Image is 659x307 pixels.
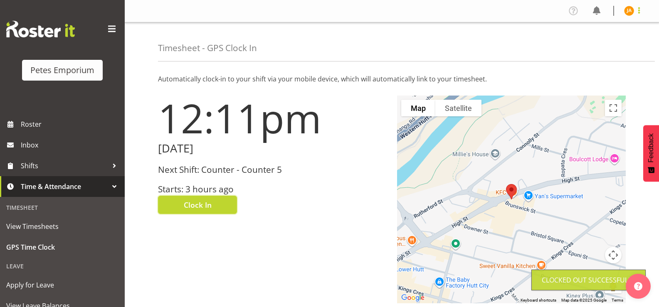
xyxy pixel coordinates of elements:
[2,275,123,295] a: Apply for Leave
[542,275,635,285] div: Clocked out Successfully
[6,220,118,233] span: View Timesheets
[605,247,622,263] button: Map camera controls
[21,160,108,172] span: Shifts
[6,21,75,37] img: Rosterit website logo
[401,100,435,116] button: Show street map
[158,43,257,53] h4: Timesheet - GPS Clock In
[21,180,108,193] span: Time & Attendance
[399,292,427,303] img: Google
[30,64,94,76] div: Petes Emporium
[624,6,634,16] img: jeseryl-armstrong10788.jpg
[612,298,623,302] a: Terms (opens in new tab)
[561,298,607,302] span: Map data ©2025 Google
[399,292,427,303] a: Open this area in Google Maps (opens a new window)
[647,133,655,162] span: Feedback
[643,125,659,182] button: Feedback - Show survey
[21,139,121,151] span: Inbox
[158,74,626,84] p: Automatically clock-in to your shift via your mobile device, which will automatically link to you...
[158,184,387,194] h3: Starts: 3 hours ago
[158,165,387,174] h3: Next Shift: Counter - Counter 5
[634,282,642,290] img: help-xxl-2.png
[2,237,123,258] a: GPS Time Clock
[521,297,556,303] button: Keyboard shortcuts
[6,241,118,253] span: GPS Time Clock
[21,118,121,130] span: Roster
[2,216,123,237] a: View Timesheets
[158,96,387,140] h1: 12:11pm
[6,279,118,291] span: Apply for Leave
[158,196,237,214] button: Clock In
[158,142,387,155] h2: [DATE]
[435,100,481,116] button: Show satellite imagery
[184,199,212,210] span: Clock In
[2,258,123,275] div: Leave
[605,100,622,116] button: Toggle fullscreen view
[2,199,123,216] div: Timesheet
